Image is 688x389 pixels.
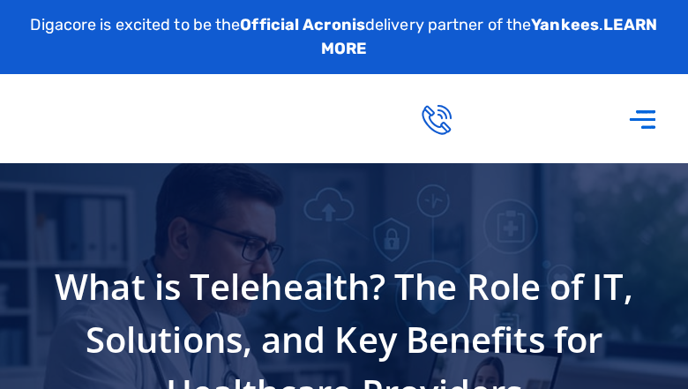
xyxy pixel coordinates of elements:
p: Digacore is excited to be the delivery partner of the . [13,13,675,61]
strong: Yankees [531,15,599,34]
strong: Official Acronis [240,15,365,34]
img: Digacore logo 1 [33,78,226,160]
div: Menu Toggle [619,94,666,143]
